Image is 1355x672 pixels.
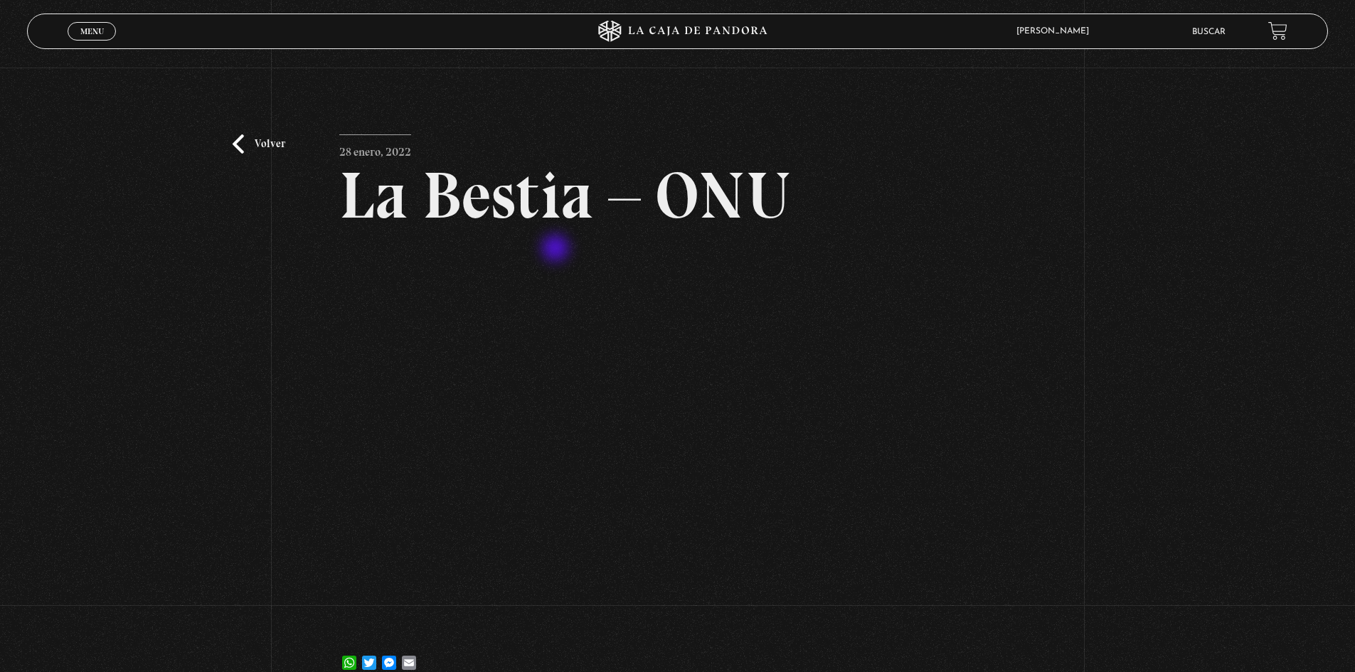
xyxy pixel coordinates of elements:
a: Buscar [1192,28,1226,36]
h2: La Bestia – ONU [339,163,1016,228]
a: WhatsApp [339,641,359,670]
a: Email [399,641,419,670]
a: Twitter [359,641,379,670]
a: Volver [233,134,285,154]
span: Cerrar [75,39,109,49]
a: Messenger [379,641,399,670]
span: [PERSON_NAME] [1009,27,1103,36]
a: View your shopping cart [1268,21,1287,41]
span: Menu [80,27,104,36]
p: 28 enero, 2022 [339,134,411,163]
